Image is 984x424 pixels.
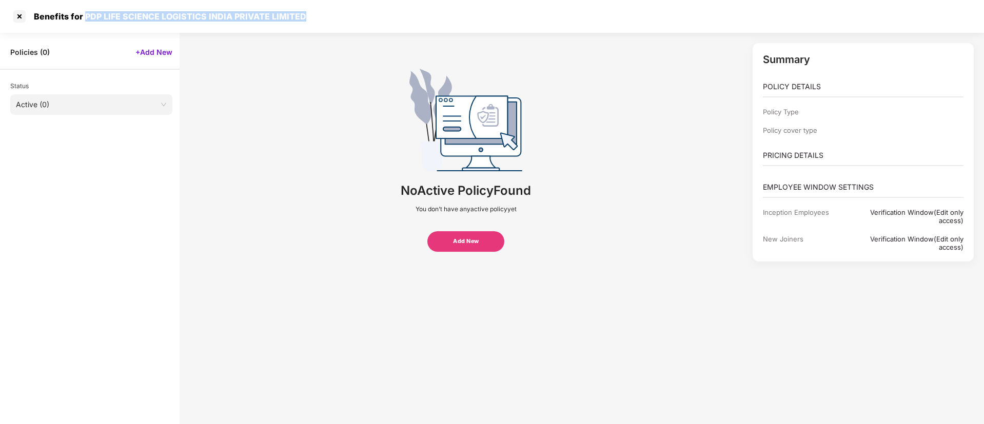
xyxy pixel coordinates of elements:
img: svg+xml;base64,PHN2ZyB4bWxucz0iaHR0cDovL3d3dy53My5vcmcvMjAwMC9zdmciIHdpZHRoPSIyMjAiIGhlaWdodD0iMj... [409,69,522,171]
p: Summary [763,53,964,66]
div: New Joiners [763,235,847,251]
div: Verification Window(Edit only access) [847,208,963,225]
span: +Add New [135,47,172,57]
button: Add New [427,231,504,252]
span: Add New [453,237,479,246]
p: PRICING DETAILS [763,150,964,161]
p: EMPLOYEE WINDOW SETTINGS [763,181,964,193]
p: POLICY DETAILS [763,81,964,92]
div: Inception Employees [763,208,847,225]
span: Status [10,82,29,90]
div: Benefits for PDP LIFE SCIENCE LOGISTICS INDIA PRIVATE LIMITED [28,11,306,22]
span: Active (0) [16,97,167,112]
p: You don’t have any active policy yet [416,205,517,213]
span: Policies ( 0 ) [10,47,50,57]
div: Policy Type [763,108,847,116]
div: No Active Policy Found [401,181,531,200]
div: Verification Window(Edit only access) [847,235,963,251]
div: Policy cover type [763,126,847,134]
